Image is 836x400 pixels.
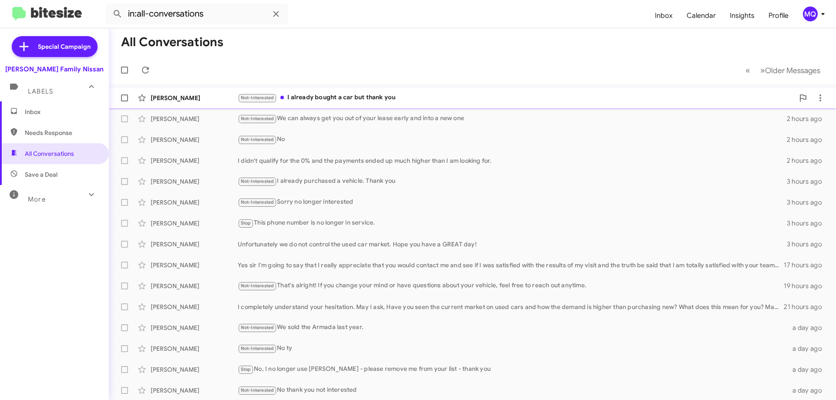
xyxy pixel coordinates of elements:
a: Special Campaign [12,36,98,57]
span: Save a Deal [25,170,57,179]
div: [PERSON_NAME] [151,323,238,332]
span: Not-Interested [241,137,274,142]
div: No [238,134,787,145]
span: Labels [28,87,53,95]
div: We can always get you out of your lease early and into a new one [238,114,787,124]
div: [PERSON_NAME] [151,282,238,290]
div: I completely understand your hesitation. May I ask, Have you seen the current market on used cars... [238,303,784,311]
div: I already purchased a vehicle. Thank you [238,176,787,186]
div: [PERSON_NAME] [151,386,238,395]
div: Yes sir I'm going to say that I really appreciate that you would contact me and see if I was sati... [238,261,784,269]
a: Inbox [648,3,680,28]
div: Unfortunately we do not control the used car market. Hope you have a GREAT day! [238,240,787,249]
div: 3 hours ago [787,219,829,228]
div: [PERSON_NAME] [151,240,238,249]
span: Special Campaign [38,42,91,51]
div: [PERSON_NAME] [151,177,238,186]
div: No ty [238,343,787,353]
div: [PERSON_NAME] [151,261,238,269]
div: [PERSON_NAME] Family Nissan [5,65,104,74]
span: More [28,195,46,203]
div: 2 hours ago [787,135,829,144]
div: No thank you not interested [238,385,787,395]
div: 17 hours ago [784,261,829,269]
button: MQ [796,7,826,21]
span: All Conversations [25,149,74,158]
span: Not-Interested [241,387,274,393]
div: 2 hours ago [787,156,829,165]
a: Profile [762,3,796,28]
div: MQ [803,7,818,21]
span: Not-Interested [241,346,274,351]
div: [PERSON_NAME] [151,114,238,123]
span: Not-Interested [241,283,274,289]
div: [PERSON_NAME] [151,198,238,207]
div: a day ago [787,386,829,395]
div: That's alright! If you change your mind or have questions about your vehicle, feel free to reach ... [238,281,784,291]
div: 3 hours ago [787,198,829,207]
div: 19 hours ago [784,282,829,290]
a: Calendar [680,3,723,28]
div: [PERSON_NAME] [151,94,238,102]
span: Needs Response [25,128,99,137]
div: We sold the Armada last year. [238,323,787,333]
div: I didn't qualify for the 0% and the payments ended up much higher than I am looking for. [238,156,787,165]
button: Previous [740,61,755,79]
div: [PERSON_NAME] [151,156,238,165]
nav: Page navigation example [741,61,826,79]
div: 2 hours ago [787,114,829,123]
span: Stop [241,220,251,226]
span: Not-Interested [241,325,274,330]
span: « [745,65,750,76]
div: Sorry no longer interested [238,197,787,207]
div: No, I no longer use [PERSON_NAME] - please remove me from your list - thank you [238,364,787,374]
button: Next [755,61,826,79]
input: Search [105,3,288,24]
div: 3 hours ago [787,177,829,186]
span: Inbox [25,108,99,116]
div: [PERSON_NAME] [151,303,238,311]
div: [PERSON_NAME] [151,344,238,353]
div: I already bought a car but thank you [238,93,794,103]
a: Insights [723,3,762,28]
span: Not-Interested [241,178,274,184]
span: » [760,65,765,76]
div: This phone number is no longer in service. [238,218,787,228]
div: a day ago [787,344,829,353]
div: [PERSON_NAME] [151,135,238,144]
div: 21 hours ago [784,303,829,311]
span: Not-Interested [241,199,274,205]
span: Not-Interested [241,116,274,121]
span: Not-Interested [241,95,274,101]
h1: All Conversations [121,35,223,49]
div: [PERSON_NAME] [151,219,238,228]
div: a day ago [787,323,829,332]
div: a day ago [787,365,829,374]
div: [PERSON_NAME] [151,365,238,374]
span: Older Messages [765,66,820,75]
div: 3 hours ago [787,240,829,249]
span: Stop [241,366,251,372]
